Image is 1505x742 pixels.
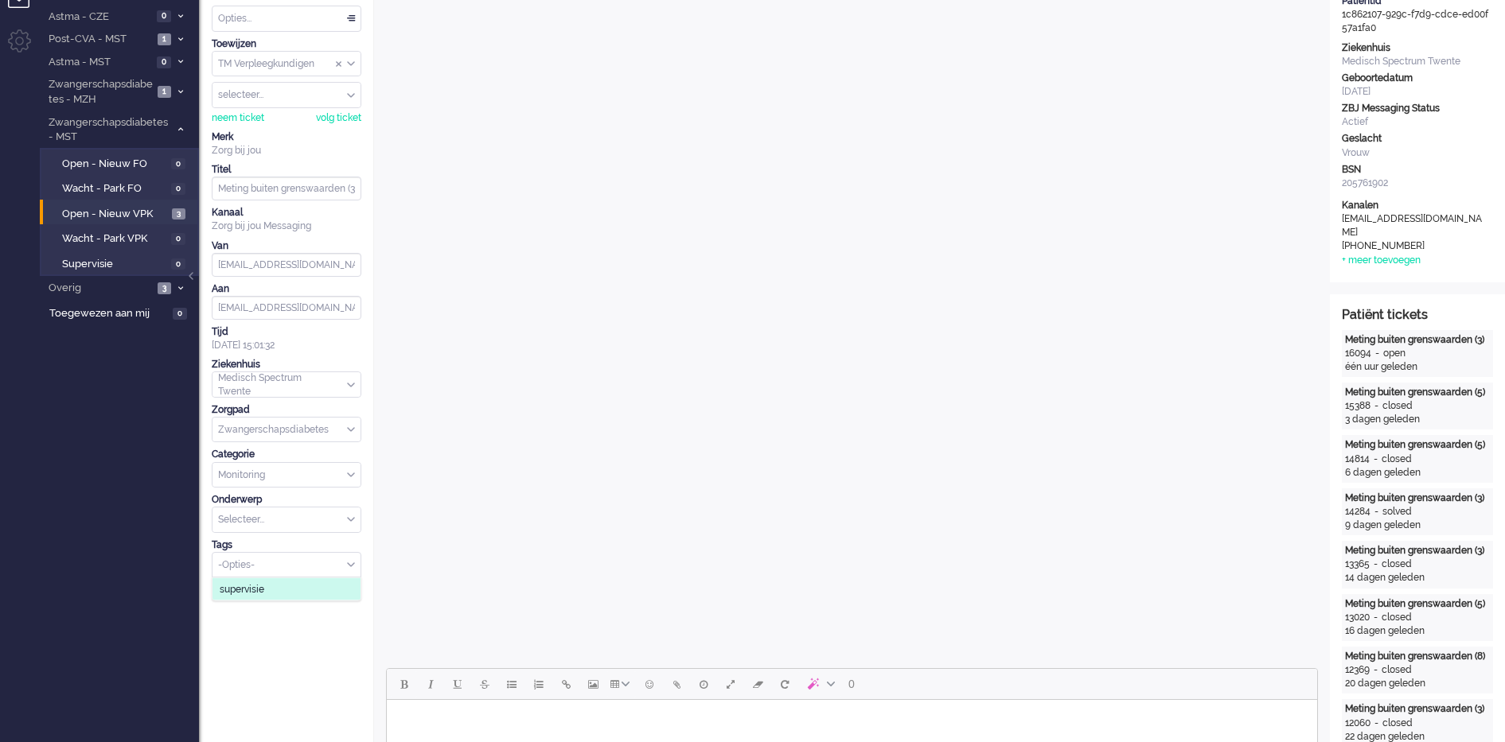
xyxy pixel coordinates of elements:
[1345,717,1370,730] div: 12060
[1342,163,1493,177] div: BSN
[1382,611,1412,624] div: closed
[444,670,471,697] button: Underline
[1342,199,1493,212] div: Kanalen
[1382,663,1412,677] div: closed
[49,306,168,321] span: Toegewezen aan mij
[1345,413,1490,426] div: 3 dagen geleden
[1370,557,1382,571] div: -
[171,258,185,270] span: 0
[62,257,167,272] span: Supervisie
[1345,650,1490,663] div: Meting buiten grenswaarden (8)
[158,282,171,294] span: 3
[1345,360,1490,374] div: één uur geleden
[1342,72,1493,85] div: Geboortedatum
[1370,717,1382,730] div: -
[1345,438,1490,452] div: Meting buiten grenswaarden (5)
[636,670,663,697] button: Emoticons
[46,204,197,222] a: Open - Nieuw VPK 3
[6,6,924,34] body: Rich Text Area. Press ALT-0 for help.
[46,229,197,247] a: Wacht - Park VPK 0
[46,254,197,272] a: Supervisie 0
[1345,702,1490,716] div: Meting buiten grenswaarden (3)
[1345,333,1490,347] div: Meting buiten grenswaarden (3)
[1342,254,1421,267] div: + meer toevoegen
[212,325,361,352] div: [DATE] 15:01:32
[1345,663,1370,677] div: 12369
[1345,571,1490,585] div: 14 dagen geleden
[171,158,185,170] span: 0
[1370,505,1382,519] div: -
[46,154,197,172] a: Open - Nieuw FO 0
[1383,347,1406,360] div: open
[663,670,690,697] button: Add attachment
[212,51,361,77] div: Assign Group
[46,10,152,25] span: Astma - CZE
[1345,453,1370,466] div: 14814
[1342,177,1493,190] div: 205761902
[525,670,552,697] button: Numbered list
[1342,41,1493,55] div: Ziekenhuis
[212,130,361,144] div: Merk
[212,552,361,578] div: Select Tags
[1370,663,1382,677] div: -
[62,181,167,196] span: Wacht - Park FO
[1370,611,1382,624] div: -
[1345,491,1490,505] div: Meting buiten grenswaarden (3)
[1342,132,1493,146] div: Geslacht
[62,207,168,222] span: Open - Nieuw VPK
[1382,399,1413,413] div: closed
[171,233,185,245] span: 0
[606,670,636,697] button: Table
[848,678,855,690] span: 0
[744,670,771,697] button: Clear formatting
[1345,557,1370,571] div: 13365
[212,493,361,507] div: Onderwerp
[212,577,361,600] li: supervisie
[46,179,197,196] a: Wacht - Park FO 0
[62,231,167,247] span: Wacht - Park VPK
[690,670,717,697] button: Delay message
[212,206,361,219] div: Kanaal
[158,86,171,98] span: 1
[1342,146,1493,160] div: Vrouw
[1382,717,1413,730] div: closed
[158,33,171,45] span: 1
[212,144,361,157] div: Zorg bij jou
[212,163,361,177] div: Titel
[1345,505,1370,519] div: 14284
[171,183,185,195] span: 0
[46,32,153,47] span: Post-CVA - MST
[1345,597,1490,611] div: Meting buiten grenswaarden (5)
[798,670,841,697] button: AI
[1345,624,1490,638] div: 16 dagen geleden
[1345,347,1371,360] div: 16094
[771,670,798,697] button: Reset content
[1342,85,1493,99] div: [DATE]
[212,358,361,371] div: Ziekenhuis
[157,10,171,22] span: 0
[212,82,361,108] div: Assign User
[8,29,44,65] li: Admin menu
[1345,611,1370,624] div: 13020
[212,325,361,339] div: Tijd
[1342,212,1485,239] div: [EMAIL_ADDRESS][DOMAIN_NAME]
[212,538,361,552] div: Tags
[1342,102,1493,115] div: ZBJ Messaging Status
[417,670,444,697] button: Italic
[579,670,606,697] button: Insert/edit image
[1371,347,1383,360] div: -
[1382,453,1412,466] div: closed
[157,56,171,68] span: 0
[46,77,153,107] span: Zwangerschapsdiabetes - MZH
[172,208,185,220] span: 3
[212,219,361,233] div: Zorg bij jou Messaging
[1342,115,1493,129] div: Actief
[1345,466,1490,480] div: 6 dagen geleden
[1342,239,1485,253] div: [PHONE_NUMBER]
[62,157,167,172] span: Open - Nieuw FO
[717,670,744,697] button: Fullscreen
[212,282,361,296] div: Aan
[316,111,361,125] div: volg ticket
[390,670,417,697] button: Bold
[220,582,264,596] span: supervisie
